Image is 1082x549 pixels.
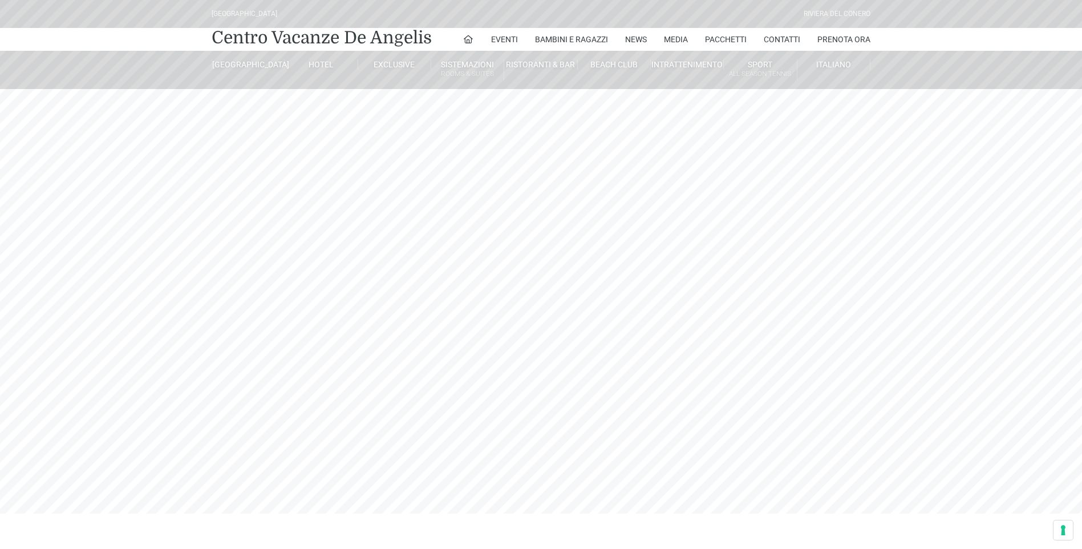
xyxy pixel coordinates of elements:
[358,59,431,70] a: Exclusive
[797,59,870,70] a: Italiano
[817,28,870,51] a: Prenota Ora
[724,68,796,79] small: All Season Tennis
[816,60,851,69] span: Italiano
[431,59,504,80] a: SistemazioniRooms & Suites
[212,26,432,49] a: Centro Vacanze De Angelis
[804,9,870,19] div: Riviera Del Conero
[724,59,797,80] a: SportAll Season Tennis
[764,28,800,51] a: Contatti
[705,28,747,51] a: Pacchetti
[285,59,358,70] a: Hotel
[491,28,518,51] a: Eventi
[664,28,688,51] a: Media
[212,59,285,70] a: [GEOGRAPHIC_DATA]
[212,9,277,19] div: [GEOGRAPHIC_DATA]
[625,28,647,51] a: News
[651,59,724,70] a: Intrattenimento
[504,59,577,70] a: Ristoranti & Bar
[1053,520,1073,540] button: Le tue preferenze relative al consenso per le tecnologie di tracciamento
[535,28,608,51] a: Bambini e Ragazzi
[578,59,651,70] a: Beach Club
[431,68,504,79] small: Rooms & Suites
